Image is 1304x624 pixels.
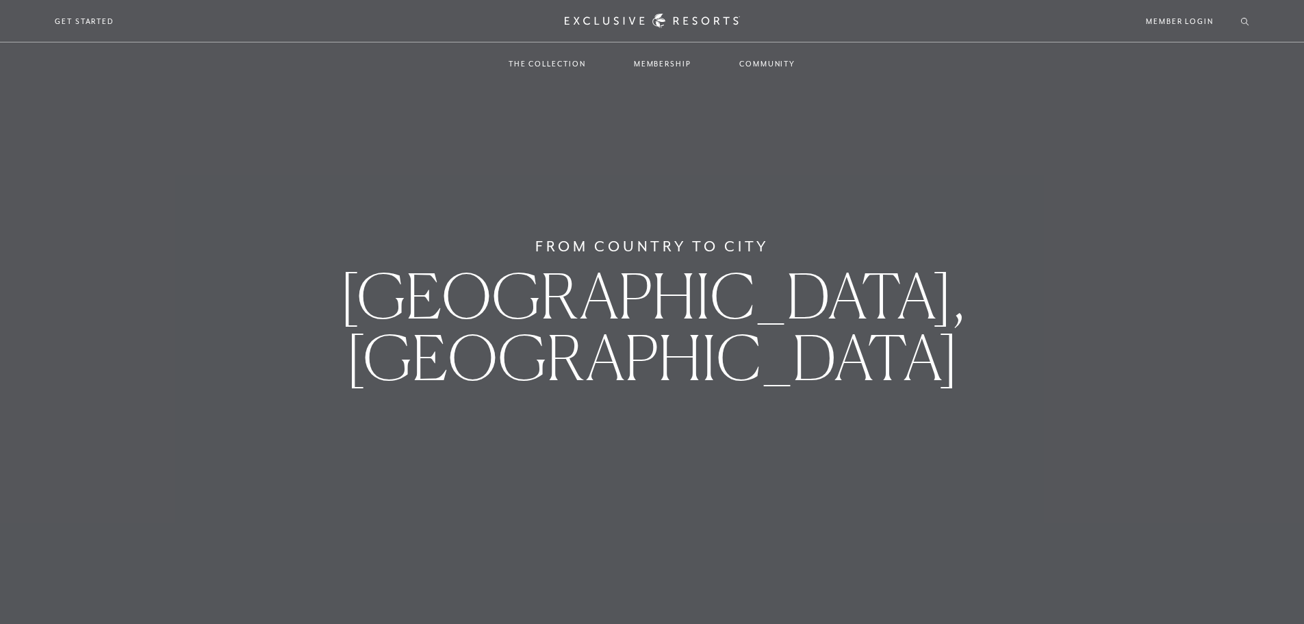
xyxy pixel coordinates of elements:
[55,15,114,27] a: Get Started
[495,44,600,84] a: The Collection
[620,44,705,84] a: Membership
[726,44,809,84] a: Community
[535,236,769,258] h6: From Country to City
[1146,15,1214,27] a: Member Login
[340,258,964,395] span: [GEOGRAPHIC_DATA], [GEOGRAPHIC_DATA]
